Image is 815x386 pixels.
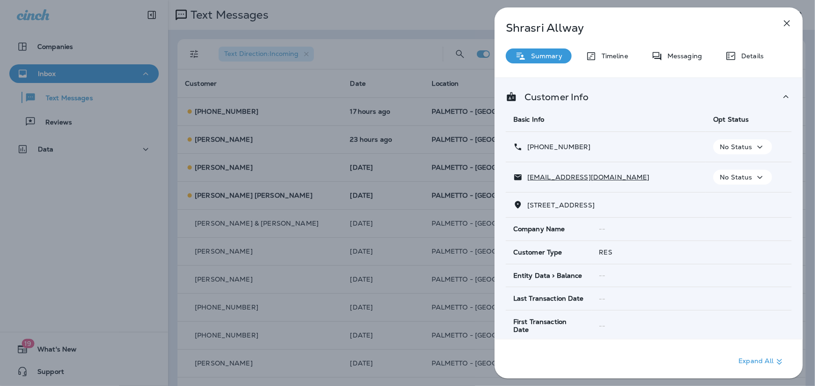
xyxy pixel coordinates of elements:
p: No Status [720,143,752,151]
p: Summary [526,52,562,60]
button: No Status [713,170,772,185]
span: -- [599,225,606,233]
span: Customer Type [513,248,562,256]
p: No Status [720,173,752,181]
span: RES [599,248,612,256]
p: Expand All [739,356,785,367]
p: [PHONE_NUMBER] [523,143,591,151]
span: Basic Info [513,115,544,124]
p: Details [737,52,764,60]
span: Last Transaction Date [513,295,584,303]
span: -- [599,322,606,330]
span: [STREET_ADDRESS] [527,201,595,209]
button: Expand All [735,353,789,370]
span: Entity Data > Balance [513,272,582,280]
p: Shrasri Allway [506,21,761,34]
button: No Status [713,139,772,154]
p: Customer Info [517,93,589,101]
span: -- [599,295,606,303]
span: Opt Status [713,115,749,124]
span: First Transaction Date [513,318,584,334]
p: [EMAIL_ADDRESS][DOMAIN_NAME] [523,173,650,181]
span: Company Name [513,225,565,233]
span: -- [599,271,606,280]
p: Messaging [663,52,702,60]
p: Timeline [597,52,628,60]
